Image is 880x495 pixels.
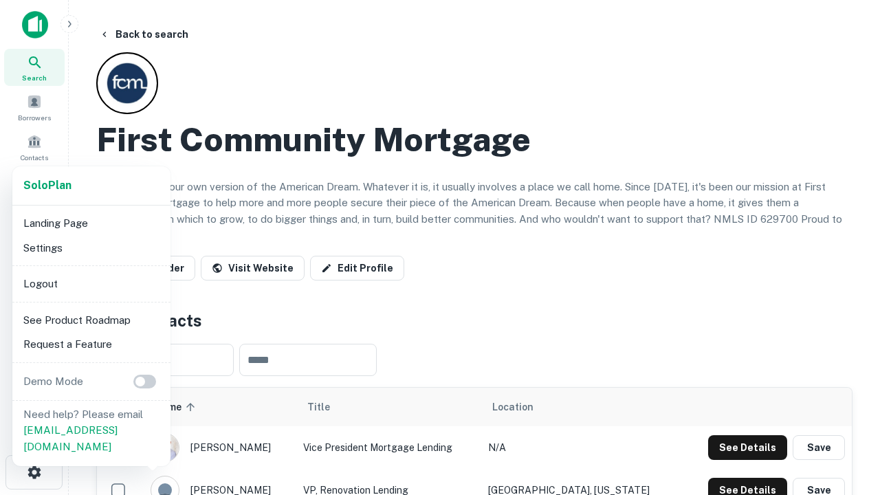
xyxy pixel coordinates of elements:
strong: Solo Plan [23,179,71,192]
a: SoloPlan [23,177,71,194]
li: See Product Roadmap [18,308,165,333]
li: Logout [18,272,165,296]
a: [EMAIL_ADDRESS][DOMAIN_NAME] [23,424,118,452]
li: Settings [18,236,165,261]
p: Demo Mode [18,373,89,390]
iframe: Chat Widget [811,385,880,451]
li: Request a Feature [18,332,165,357]
li: Landing Page [18,211,165,236]
p: Need help? Please email [23,406,159,455]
